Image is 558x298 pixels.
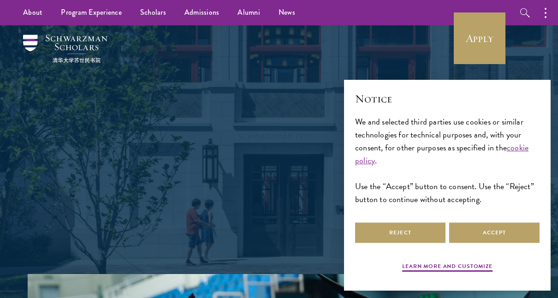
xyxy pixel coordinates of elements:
div: We and selected third parties use cookies or similar technologies for technical purposes and, wit... [355,115,540,206]
a: Apply [454,12,505,64]
button: Reject [355,222,445,243]
h2: Notice [355,91,540,107]
img: Schwarzman Scholars [23,35,107,63]
button: Accept [449,222,540,243]
button: Learn more and customize [402,262,493,273]
a: cookie policy [355,141,528,167]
